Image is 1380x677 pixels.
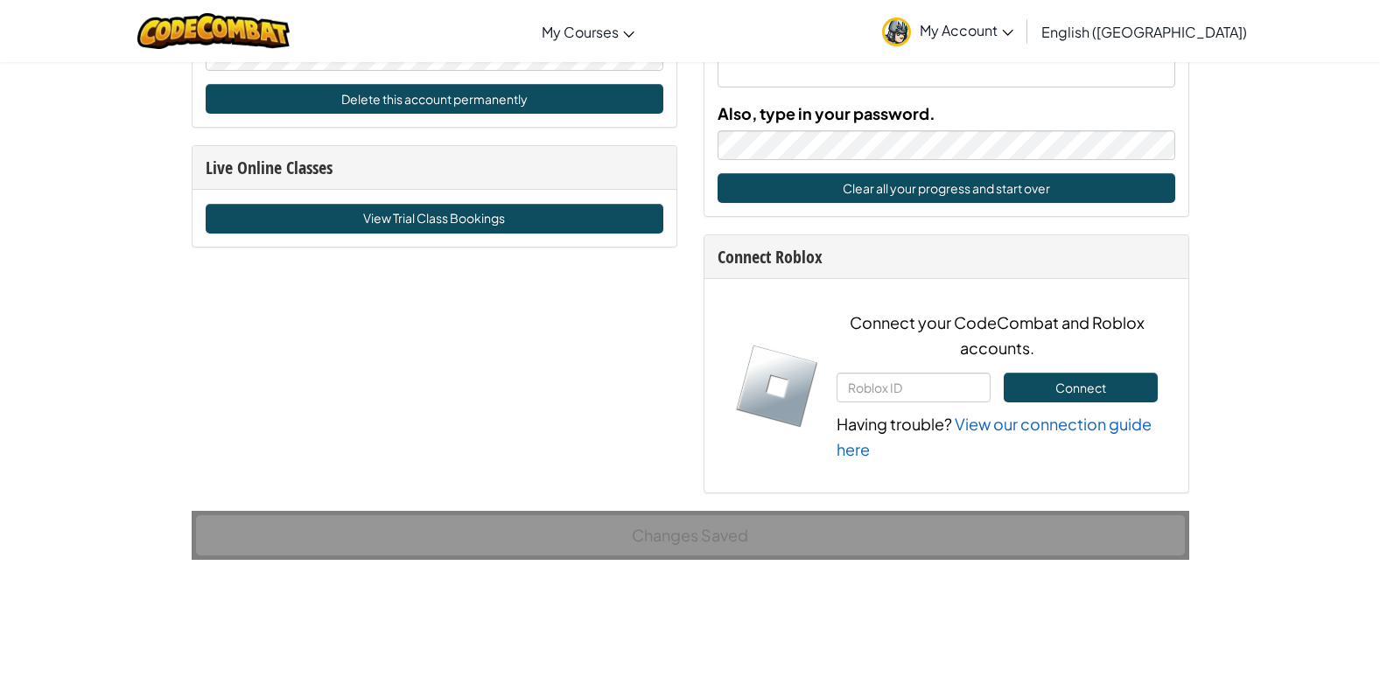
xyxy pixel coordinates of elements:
img: CodeCombat logo [137,13,291,49]
input: Roblox ID [837,373,991,402]
span: Having trouble? [837,414,952,434]
a: English ([GEOGRAPHIC_DATA]) [1033,8,1256,55]
button: Connect [1004,373,1157,402]
a: My Account [873,3,1022,59]
div: Connect Roblox [718,244,1175,269]
a: View our connection guide here [837,414,1152,459]
label: Also, type in your password. [718,101,935,126]
a: My Courses [533,8,643,55]
div: Live Online Classes [206,155,663,180]
button: Clear all your progress and start over [718,173,1175,203]
img: roblox-logo.svg [735,344,820,429]
img: avatar [882,17,911,46]
p: Connect your CodeCombat and Roblox accounts. [837,310,1157,360]
span: English ([GEOGRAPHIC_DATA]) [1041,23,1247,41]
span: My Account [920,21,1013,39]
button: Delete this account permanently [206,84,663,114]
span: My Courses [542,23,619,41]
a: View Trial Class Bookings [206,204,663,234]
